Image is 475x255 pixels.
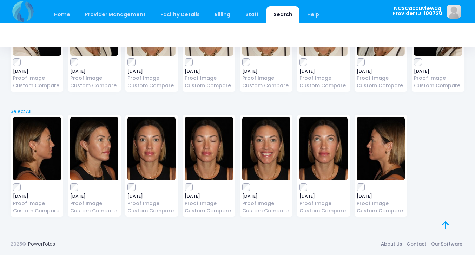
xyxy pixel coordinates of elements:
a: Home [47,6,77,23]
a: Custom Compare [70,82,118,89]
img: image [13,117,61,180]
a: Custom Compare [13,82,61,89]
a: Staff [238,6,265,23]
a: Billing [208,6,237,23]
a: Proof Image [70,200,118,207]
span: [DATE] [127,194,176,198]
a: Custom Compare [185,207,233,215]
a: Proof Image [299,75,348,82]
a: Proof Image [127,200,176,207]
a: Custom Compare [414,82,462,89]
a: Proof Image [13,75,61,82]
a: Contact [404,238,429,250]
a: Provider Management [78,6,152,23]
a: Custom Compare [299,207,348,215]
img: image [127,117,176,180]
a: Custom Compare [127,82,176,89]
span: [DATE] [357,69,405,74]
a: Proof Image [357,200,405,207]
span: [DATE] [185,194,233,198]
img: image [447,5,461,19]
span: [DATE] [299,194,348,198]
a: Custom Compare [242,207,290,215]
a: Custom Compare [357,207,405,215]
span: [DATE] [242,69,290,74]
a: Proof Image [13,200,61,207]
span: NCSCaccuviewdg Provider ID: 100720 [392,6,442,16]
a: Proof Image [185,75,233,82]
a: Custom Compare [185,82,233,89]
img: image [299,117,348,180]
a: Custom Compare [70,207,118,215]
a: PowerFotos [28,241,55,247]
span: [DATE] [70,194,118,198]
span: [DATE] [185,69,233,74]
span: 2025© [11,241,26,247]
span: [DATE] [242,194,290,198]
a: Proof Image [70,75,118,82]
a: Custom Compare [299,82,348,89]
a: Custom Compare [13,207,61,215]
span: [DATE] [357,194,405,198]
a: Proof Image [299,200,348,207]
span: [DATE] [13,69,61,74]
img: image [70,117,118,180]
img: image [185,117,233,180]
a: Proof Image [242,75,290,82]
a: Proof Image [242,200,290,207]
a: Custom Compare [127,207,176,215]
a: Select All [8,108,467,115]
a: Proof Image [357,75,405,82]
span: [DATE] [70,69,118,74]
a: Our Software [429,238,464,250]
span: [DATE] [127,69,176,74]
a: Search [266,6,299,23]
a: Proof Image [127,75,176,82]
a: Proof Image [185,200,233,207]
a: Proof Image [414,75,462,82]
span: [DATE] [299,69,348,74]
a: Custom Compare [242,82,290,89]
img: image [357,117,405,180]
a: Facility Details [154,6,207,23]
a: Help [301,6,326,23]
img: image [242,117,290,180]
a: Custom Compare [357,82,405,89]
a: About Us [378,238,404,250]
span: [DATE] [414,69,462,74]
span: [DATE] [13,194,61,198]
